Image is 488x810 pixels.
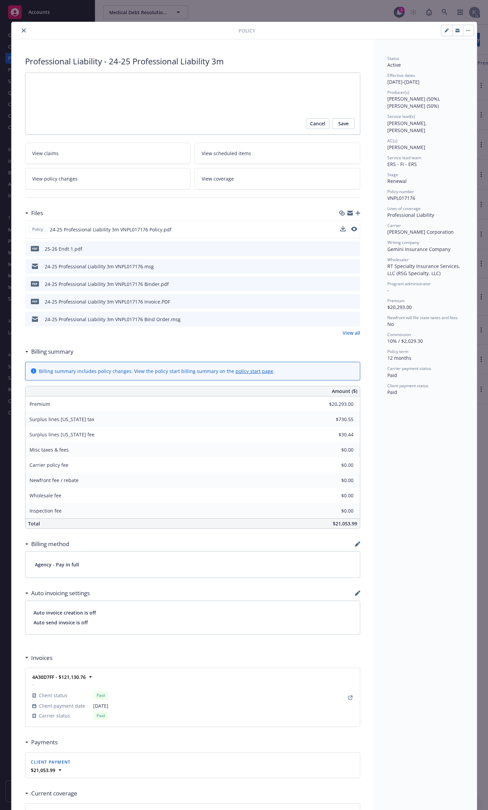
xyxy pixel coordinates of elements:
[313,429,358,439] input: 0.00
[25,589,90,598] div: Auto invoicing settings
[39,712,70,719] span: Carrier status
[31,281,39,286] span: pdf
[31,209,43,217] h3: Files
[50,226,171,233] span: 24-25 Professional Liability 3m VNPL017176 Policy.pdf
[45,281,169,288] div: 24-25 Professional Liability 3m VNPL017176 Binder.pdf
[45,316,181,323] div: 24-25 Professional Liability 3m VNPL017176 Bind Order.msg
[313,490,358,500] input: 0.00
[310,118,325,129] span: Cancel
[31,226,44,232] span: Policy
[25,143,191,164] a: View claims
[306,118,329,129] button: Cancel
[341,316,346,323] button: download file
[387,189,414,194] span: Policy number
[25,540,69,548] div: Billing method
[31,540,69,548] h3: Billing method
[387,223,401,228] span: Carrier
[387,366,431,371] span: Carrier payment status
[387,372,397,378] span: Paid
[340,226,346,231] button: download file
[387,355,411,361] span: 12 months
[25,653,53,662] div: Invoices
[387,321,394,327] span: No
[29,492,61,499] span: Wholesale fee
[239,27,255,34] span: Policy
[343,329,360,336] a: View all
[28,520,40,527] span: Total
[20,26,28,35] button: close
[25,168,191,189] a: View policy changes
[25,347,74,356] div: Billing summary
[387,211,463,219] div: Professional Liability
[387,332,411,337] span: Commission
[195,143,360,164] a: View scheduled items
[351,316,358,323] button: preview file
[25,552,360,578] div: Agency - Pay in full
[31,759,71,765] span: Client payment
[25,56,360,67] div: Professional Liability - 24-25 Professional Liability 3m
[333,520,357,527] span: $21,053.99
[387,113,415,119] span: Service lead(s)
[338,118,349,129] span: Save
[387,240,419,245] span: Writing company
[346,693,354,702] a: View Invoice
[387,229,454,235] span: [PERSON_NAME] Corporation
[34,619,352,626] span: Auto send invoice is off
[236,368,273,374] a: policy start page
[387,96,442,109] span: [PERSON_NAME] (50%), [PERSON_NAME] (50%)
[32,674,86,680] strong: 4A30D7FF - $121,130.76
[332,388,357,395] span: Amount ($)
[387,62,401,68] span: Active
[351,281,358,288] button: preview file
[31,653,53,662] h3: Invoices
[387,144,425,150] span: [PERSON_NAME]
[32,175,78,182] span: View policy changes
[32,150,59,157] span: View claims
[313,460,358,470] input: 0.00
[387,349,408,354] span: Policy term
[351,245,358,252] button: preview file
[39,368,274,375] div: Billing summary includes policy changes. View the policy start billing summary on the .
[351,263,358,270] button: preview file
[387,120,428,133] span: [PERSON_NAME], [PERSON_NAME]
[387,315,458,320] span: Newfront will file state taxes and fees
[341,245,346,252] button: download file
[39,702,85,709] span: Client payment date
[39,692,67,699] span: Client status
[387,263,462,276] span: RT Specialty Insurance Services, LLC (RSG Specialty, LLC)
[25,789,77,798] div: Current coverage
[31,738,58,747] h3: Payments
[387,383,428,389] span: Client payment status
[93,702,108,709] span: [DATE]
[29,507,62,514] span: Inspection fee
[29,401,50,407] span: Premium
[195,168,360,189] a: View coverage
[31,347,74,356] h3: Billing summary
[387,206,421,211] span: Lines of coverage
[313,399,358,409] input: 0.00
[387,298,405,304] span: Premium
[387,155,421,161] span: Service lead team
[341,263,346,270] button: download file
[93,711,108,720] div: Paid
[34,609,352,616] span: Auto invoice creation is off
[387,56,399,61] span: Status
[29,431,95,438] span: Surplus lines [US_STATE] fee
[202,175,234,182] span: View coverage
[313,475,358,485] input: 0.00
[351,298,358,305] button: preview file
[341,298,346,305] button: download file
[31,246,39,251] span: pdf
[332,118,355,129] button: Save
[31,299,39,304] span: PDF
[93,691,108,700] div: Paid
[313,414,358,424] input: 0.00
[351,227,357,231] button: preview file
[25,209,43,217] div: Files
[45,298,170,305] div: 24-25 Professional Liability 3m VNPL017176 Invoice.PDF
[387,72,415,78] span: Effective dates
[313,505,358,516] input: 0.00
[340,226,346,233] button: download file
[25,738,58,747] div: Payments
[387,195,415,201] span: VNPL017176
